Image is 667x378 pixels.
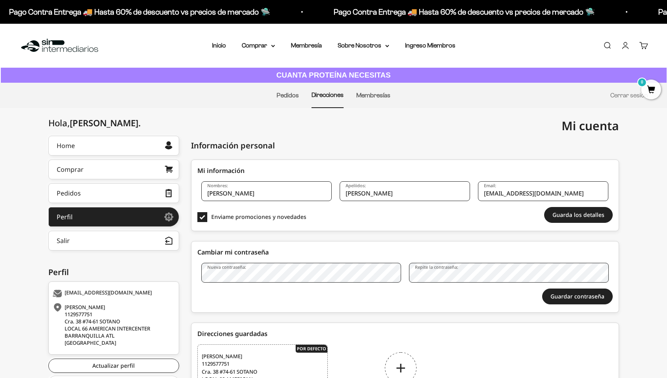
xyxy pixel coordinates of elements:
div: Direcciones guardadas [197,329,613,338]
a: Cerrar sesión [610,92,648,99]
strong: CUANTA PROTEÍNA NECESITAS [276,71,391,79]
label: Email: [484,182,496,188]
label: Nombres: [207,182,228,188]
a: CUANTA PROTEÍNA NECESITAS [1,68,667,83]
label: Repite la contraseña: [415,264,458,270]
a: Direcciones [312,91,344,98]
a: Home [48,136,179,156]
div: Comprar [57,166,84,173]
a: Pedidos [277,92,299,99]
p: Pago Contra Entrega 🚚 Hasta 60% de descuento vs precios de mercado 🛸 [331,6,592,18]
a: Comprar [48,160,179,179]
div: [PERSON_NAME] 1129577751 Cra. 38 #74-61 SOTANO LOCAL 66 AMERICAN INTERCENTER BARRANQUILLA ATL [GE... [53,304,173,346]
a: Ingreso Miembros [405,42,455,49]
summary: Comprar [242,40,275,51]
div: Cambiar mi contraseña [197,247,613,257]
div: [EMAIL_ADDRESS][DOMAIN_NAME] [53,290,173,298]
button: Guarda los detalles [544,207,613,223]
div: Mi información [197,166,613,175]
div: Home [57,142,75,149]
div: Perfil [48,266,179,278]
a: Membresía [291,42,322,49]
div: Perfil [57,214,73,220]
a: Perfil [48,207,179,227]
div: Información personal [191,140,275,152]
a: Pedidos [48,183,179,203]
button: Guardar contraseña [542,289,613,304]
label: Nueva contraseña: [207,264,246,270]
summary: Sobre Nosotros [338,40,389,51]
a: Inicio [212,42,226,49]
p: Pago Contra Entrega 🚚 Hasta 60% de descuento vs precios de mercado 🛸 [7,6,268,18]
a: Actualizar perfil [48,359,179,373]
div: Hola, [48,118,141,128]
div: Salir [57,237,70,244]
label: Apeliidos: [346,182,366,188]
span: Mi cuenta [562,118,619,134]
div: Pedidos [57,190,81,196]
label: Enviame promociones y novedades [197,212,328,222]
span: [PERSON_NAME] [70,117,141,129]
button: Salir [48,231,179,251]
mark: 0 [637,78,647,87]
span: . [138,117,141,129]
a: Membresías [356,92,390,99]
a: 0 [641,86,661,95]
